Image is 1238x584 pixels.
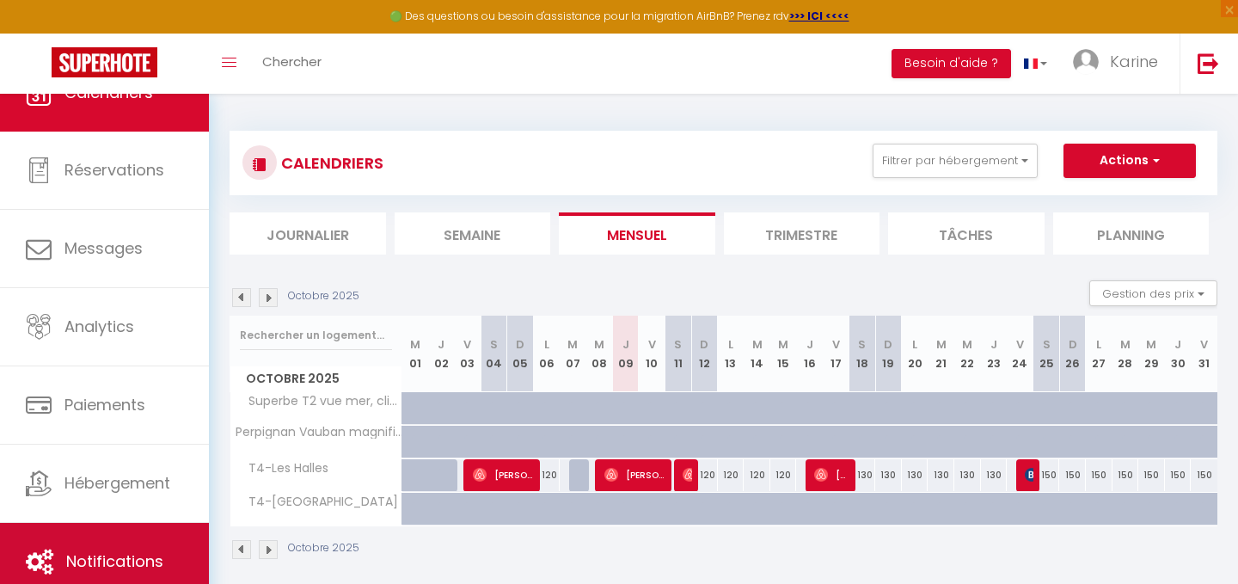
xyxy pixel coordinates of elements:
abbr: L [544,336,549,353]
div: 130 [954,459,981,491]
div: 120 [770,459,797,491]
div: 150 [1033,459,1060,491]
abbr: D [516,336,524,353]
span: T4-Les Halles [233,459,333,478]
div: 150 [1191,459,1217,491]
abbr: J [990,336,997,353]
li: Trimestre [724,212,880,255]
img: logout [1198,52,1219,74]
th: 03 [455,316,481,392]
abbr: D [700,336,708,353]
th: 15 [770,316,797,392]
abbr: M [594,336,604,353]
span: [PERSON_NAME] Heras [604,458,666,491]
abbr: S [858,336,866,353]
abbr: L [912,336,917,353]
th: 13 [718,316,745,392]
button: Gestion des prix [1089,280,1217,306]
span: Analytics [64,316,134,337]
button: Filtrer par hébergement [873,144,1038,178]
abbr: M [410,336,420,353]
li: Tâches [888,212,1045,255]
th: 25 [1033,316,1060,392]
th: 30 [1165,316,1192,392]
img: Super Booking [52,47,157,77]
p: Octobre 2025 [288,540,359,556]
li: Semaine [395,212,551,255]
abbr: J [438,336,444,353]
span: Octobre 2025 [230,366,401,391]
div: 130 [875,459,902,491]
input: Rechercher un logement... [240,320,392,351]
a: ... Karine [1060,34,1180,94]
div: 120 [718,459,745,491]
abbr: J [806,336,813,353]
abbr: M [752,336,763,353]
div: 150 [1086,459,1112,491]
abbr: J [622,336,629,353]
th: 12 [691,316,718,392]
div: 150 [1138,459,1165,491]
abbr: S [674,336,682,353]
th: 04 [481,316,507,392]
div: 150 [1112,459,1139,491]
span: [PERSON_NAME] [1025,458,1033,491]
th: 02 [428,316,455,392]
th: 07 [560,316,586,392]
span: Notifications [66,550,163,572]
th: 08 [586,316,613,392]
th: 06 [533,316,560,392]
abbr: V [463,336,471,353]
span: [PERSON_NAME] [683,458,691,491]
abbr: M [962,336,972,353]
span: Chercher [262,52,322,71]
th: 28 [1112,316,1139,392]
div: 130 [981,459,1008,491]
abbr: L [728,336,733,353]
th: 20 [902,316,929,392]
th: 21 [928,316,954,392]
button: Besoin d'aide ? [892,49,1011,78]
span: [PERSON_NAME] [814,458,849,491]
span: Messages [64,237,143,259]
th: 01 [402,316,429,392]
th: 10 [639,316,665,392]
span: T4-[GEOGRAPHIC_DATA] [233,493,402,512]
img: ... [1073,49,1099,75]
abbr: V [1016,336,1024,353]
span: Perpignan Vauban magnifique T2 avec balcon [233,426,405,439]
th: 22 [954,316,981,392]
abbr: V [1200,336,1208,353]
abbr: M [1146,336,1156,353]
abbr: L [1096,336,1101,353]
span: Réservations [64,159,164,181]
th: 24 [1007,316,1033,392]
div: 150 [1165,459,1192,491]
div: 130 [902,459,929,491]
a: >>> ICI <<<< [789,9,849,23]
abbr: J [1174,336,1181,353]
a: Chercher [249,34,334,94]
span: Calendriers [64,82,153,103]
span: [PERSON_NAME] [473,458,535,491]
button: Actions [1063,144,1196,178]
th: 05 [507,316,534,392]
div: 120 [533,459,560,491]
abbr: V [648,336,656,353]
p: Octobre 2025 [288,288,359,304]
abbr: D [1069,336,1077,353]
th: 17 [823,316,849,392]
th: 19 [875,316,902,392]
span: Karine [1110,51,1158,72]
th: 23 [981,316,1008,392]
li: Mensuel [559,212,715,255]
div: 130 [849,459,876,491]
abbr: M [1120,336,1131,353]
abbr: D [884,336,892,353]
th: 09 [612,316,639,392]
div: 130 [928,459,954,491]
abbr: M [936,336,947,353]
div: 120 [691,459,718,491]
th: 18 [849,316,876,392]
abbr: S [490,336,498,353]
